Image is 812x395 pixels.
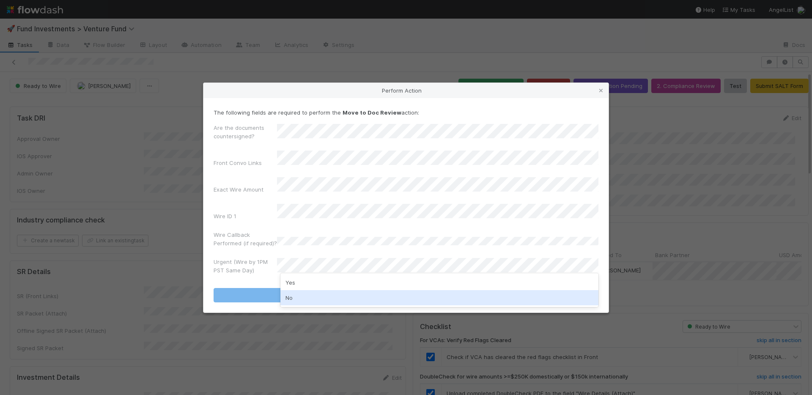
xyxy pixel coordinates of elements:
[343,109,401,116] strong: Move to Doc Review
[203,83,609,98] div: Perform Action
[214,212,236,220] label: Wire ID 1
[214,123,277,140] label: Are the documents countersigned?
[214,108,598,117] p: The following fields are required to perform the action:
[214,159,262,167] label: Front Convo Links
[214,288,598,302] button: Move to Doc Review
[280,275,598,290] div: Yes
[214,185,263,194] label: Exact Wire Amount
[214,258,277,274] label: Urgent (Wire by 1PM PST Same Day)
[214,230,277,247] label: Wire Callback Performed (if required)?
[280,290,598,305] div: No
